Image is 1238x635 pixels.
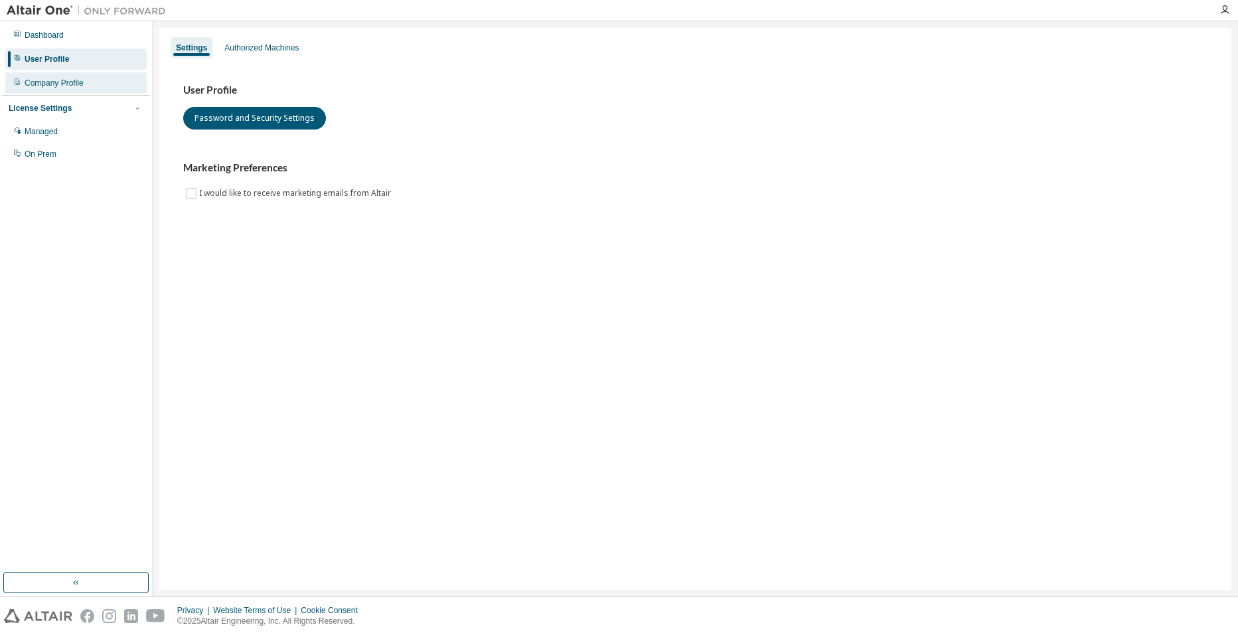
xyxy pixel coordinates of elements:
[213,605,301,616] div: Website Terms of Use
[183,161,1207,175] h3: Marketing Preferences
[102,609,116,623] img: instagram.svg
[25,126,58,137] div: Managed
[183,107,326,130] button: Password and Security Settings
[124,609,138,623] img: linkedin.svg
[25,30,64,41] div: Dashboard
[25,149,56,159] div: On Prem
[199,185,394,201] label: I would like to receive marketing emails from Altair
[183,84,1207,97] h3: User Profile
[177,616,366,627] p: © 2025 Altair Engineering, Inc. All Rights Reserved.
[80,609,94,623] img: facebook.svg
[224,43,299,53] div: Authorized Machines
[4,609,72,623] img: altair_logo.svg
[146,609,165,623] img: youtube.svg
[25,78,84,88] div: Company Profile
[176,43,207,53] div: Settings
[177,605,213,616] div: Privacy
[7,4,173,17] img: Altair One
[25,54,69,64] div: User Profile
[301,605,365,616] div: Cookie Consent
[9,103,72,114] div: License Settings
